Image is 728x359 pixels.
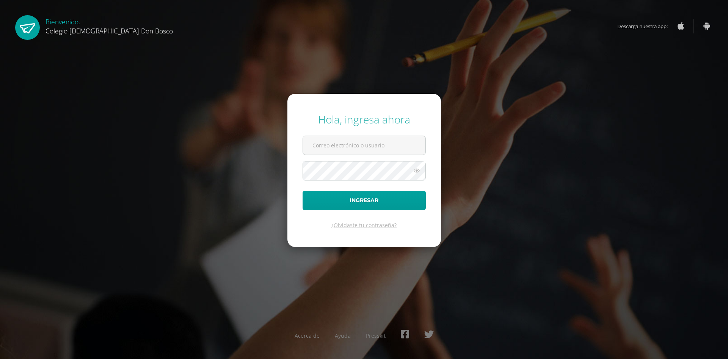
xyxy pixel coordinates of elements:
[295,332,320,339] a: Acerca de
[335,332,351,339] a: Ayuda
[303,136,425,155] input: Correo electrónico o usuario
[331,221,397,229] a: ¿Olvidaste tu contraseña?
[366,332,386,339] a: Presskit
[45,15,173,35] div: Bienvenido,
[303,191,426,210] button: Ingresar
[45,26,173,35] span: Colegio [DEMOGRAPHIC_DATA] Don Bosco
[617,19,675,33] span: Descarga nuestra app:
[303,112,426,127] div: Hola, ingresa ahora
